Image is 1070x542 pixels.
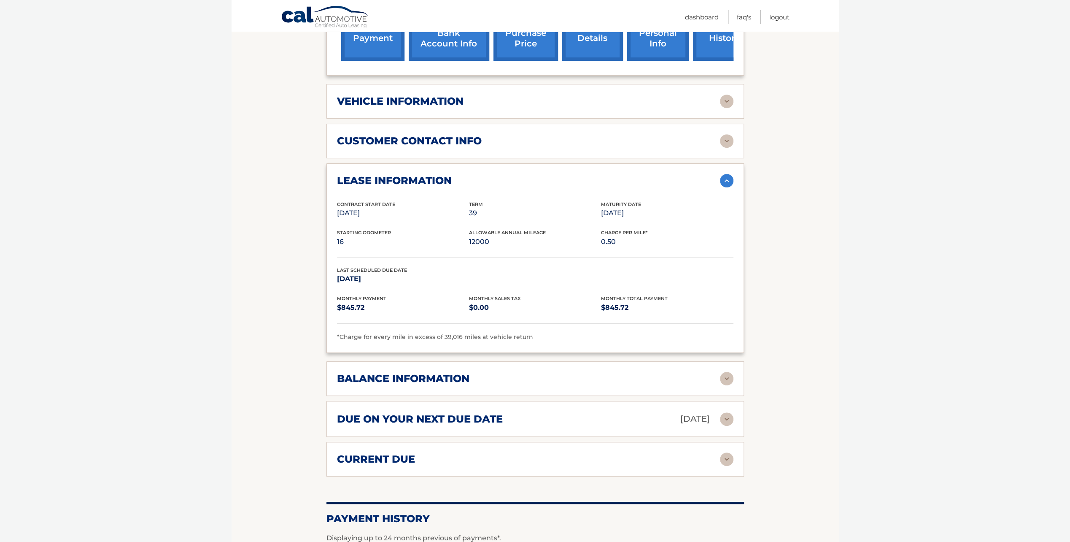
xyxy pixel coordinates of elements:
[601,207,733,219] p: [DATE]
[562,5,623,61] a: account details
[337,236,469,248] p: 16
[720,372,733,385] img: accordion-rest.svg
[469,236,601,248] p: 12000
[720,95,733,108] img: accordion-rest.svg
[469,302,601,314] p: $0.00
[337,302,469,314] p: $845.72
[337,413,503,425] h2: due on your next due date
[469,207,601,219] p: 39
[601,302,733,314] p: $845.72
[627,5,689,61] a: update personal info
[685,10,719,24] a: Dashboard
[409,5,489,61] a: Add/Remove bank account info
[601,230,648,236] span: Charge Per Mile*
[337,453,415,466] h2: current due
[469,295,521,301] span: Monthly Sales Tax
[337,135,482,147] h2: customer contact info
[337,295,386,301] span: Monthly Payment
[601,295,668,301] span: Monthly Total Payment
[469,230,546,236] span: Allowable Annual Mileage
[737,10,751,24] a: FAQ's
[720,412,733,426] img: accordion-rest.svg
[337,230,391,236] span: Starting Odometer
[601,236,733,248] p: 0.50
[337,95,464,108] h2: vehicle information
[601,201,641,207] span: Maturity Date
[326,512,744,525] h2: Payment History
[469,201,483,207] span: Term
[493,5,558,61] a: request purchase price
[720,174,733,187] img: accordion-active.svg
[337,273,469,285] p: [DATE]
[693,5,756,61] a: payment history
[337,372,469,385] h2: balance information
[720,134,733,148] img: accordion-rest.svg
[337,333,533,341] span: *Charge for every mile in excess of 39,016 miles at vehicle return
[680,412,710,426] p: [DATE]
[337,207,469,219] p: [DATE]
[341,5,404,61] a: make a payment
[337,201,395,207] span: Contract Start Date
[720,453,733,466] img: accordion-rest.svg
[281,5,369,30] a: Cal Automotive
[337,174,452,187] h2: lease information
[769,10,790,24] a: Logout
[337,267,407,273] span: Last Scheduled Due Date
